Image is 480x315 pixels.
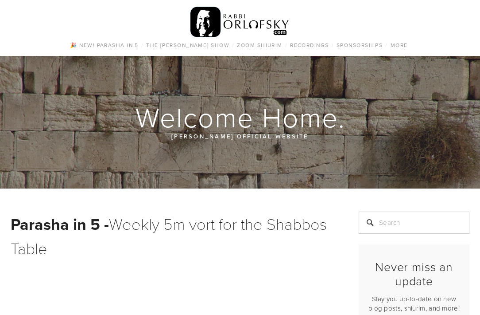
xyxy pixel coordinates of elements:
a: The [PERSON_NAME] Show [143,39,232,51]
h1: Weekly 5m vort for the Shabbos Table [11,212,337,260]
h1: Welcome Home. [11,103,470,131]
p: Stay you up-to-date on new blog posts, shiurim, and more! [366,294,462,313]
h2: Never miss an update [366,260,462,288]
span: / [332,41,334,49]
span: / [141,41,143,49]
a: Recordings [287,39,331,51]
img: RabbiOrlofsky.com [190,5,289,39]
a: More [388,39,410,51]
span: / [232,41,234,49]
a: 🎉 NEW! Parasha in 5 [67,39,141,51]
span: / [285,41,287,49]
span: / [385,41,387,49]
p: [PERSON_NAME] official website [57,131,424,141]
a: Sponsorships [334,39,385,51]
input: Search [359,212,469,234]
a: Zoom Shiurim [234,39,285,51]
strong: Parasha in 5 - [11,213,109,236]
